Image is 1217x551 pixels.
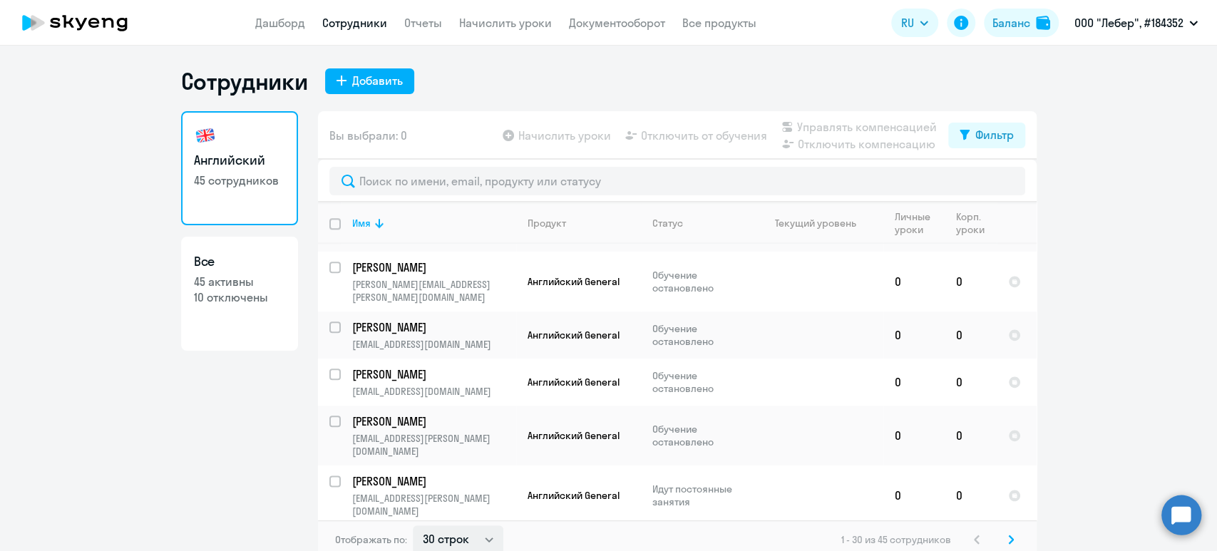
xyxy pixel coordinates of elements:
[891,9,938,37] button: RU
[528,275,620,288] span: Английский General
[948,123,1025,148] button: Фильтр
[883,252,945,311] td: 0
[682,16,756,30] a: Все продукты
[352,319,515,335] a: [PERSON_NAME]
[652,217,750,230] div: Статус
[329,127,407,144] span: Вы выбрали: 0
[181,237,298,351] a: Все45 активны10 отключены
[181,67,308,96] h1: Сотрудники
[352,413,513,429] p: [PERSON_NAME]
[352,492,515,517] p: [EMAIL_ADDRESS][PERSON_NAME][DOMAIN_NAME]
[459,16,552,30] a: Начислить уроки
[528,217,566,230] div: Продукт
[194,289,285,305] p: 10 отключены
[895,210,935,236] div: Личные уроки
[352,385,515,398] p: [EMAIL_ADDRESS][DOMAIN_NAME]
[352,259,515,275] a: [PERSON_NAME]
[945,252,997,311] td: 0
[841,533,951,546] span: 1 - 30 из 45 сотрудников
[352,413,515,429] a: [PERSON_NAME]
[1074,14,1183,31] p: ООО "Лебер", #184352
[181,111,298,225] a: Английский45 сотрудников
[883,406,945,465] td: 0
[352,473,513,489] p: [PERSON_NAME]
[352,217,371,230] div: Имя
[352,338,515,351] p: [EMAIL_ADDRESS][DOMAIN_NAME]
[404,16,442,30] a: Отчеты
[901,14,914,31] span: RU
[762,217,883,230] div: Текущий уровень
[652,369,750,395] p: Обучение остановлено
[352,473,515,489] a: [PERSON_NAME]
[255,16,305,30] a: Дашборд
[335,533,407,546] span: Отображать по:
[194,172,285,188] p: 45 сотрудников
[528,217,640,230] div: Продукт
[956,210,996,236] div: Корп. уроки
[322,16,387,30] a: Сотрудники
[652,217,683,230] div: Статус
[352,259,513,275] p: [PERSON_NAME]
[1036,16,1050,30] img: balance
[945,359,997,406] td: 0
[352,366,515,382] a: [PERSON_NAME]
[883,359,945,406] td: 0
[528,429,620,442] span: Английский General
[194,124,217,147] img: english
[569,16,665,30] a: Документооборот
[984,9,1059,37] button: Балансbalance
[883,311,945,359] td: 0
[895,210,944,236] div: Личные уроки
[528,329,620,341] span: Английский General
[945,311,997,359] td: 0
[956,210,987,236] div: Корп. уроки
[325,68,414,94] button: Добавить
[352,319,513,335] p: [PERSON_NAME]
[975,126,1014,143] div: Фильтр
[945,465,997,525] td: 0
[352,366,513,382] p: [PERSON_NAME]
[652,322,750,348] p: Обучение остановлено
[352,432,515,458] p: [EMAIL_ADDRESS][PERSON_NAME][DOMAIN_NAME]
[992,14,1030,31] div: Баланс
[352,72,403,89] div: Добавить
[883,465,945,525] td: 0
[528,489,620,502] span: Английский General
[194,252,285,271] h3: Все
[352,278,515,304] p: [PERSON_NAME][EMAIL_ADDRESS][PERSON_NAME][DOMAIN_NAME]
[652,269,750,294] p: Обучение остановлено
[528,376,620,388] span: Английский General
[945,406,997,465] td: 0
[352,217,515,230] div: Имя
[194,151,285,170] h3: Английский
[652,423,750,448] p: Обучение остановлено
[652,483,750,508] p: Идут постоянные занятия
[194,274,285,289] p: 45 активны
[1067,6,1205,40] button: ООО "Лебер", #184352
[775,217,856,230] div: Текущий уровень
[329,167,1025,195] input: Поиск по имени, email, продукту или статусу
